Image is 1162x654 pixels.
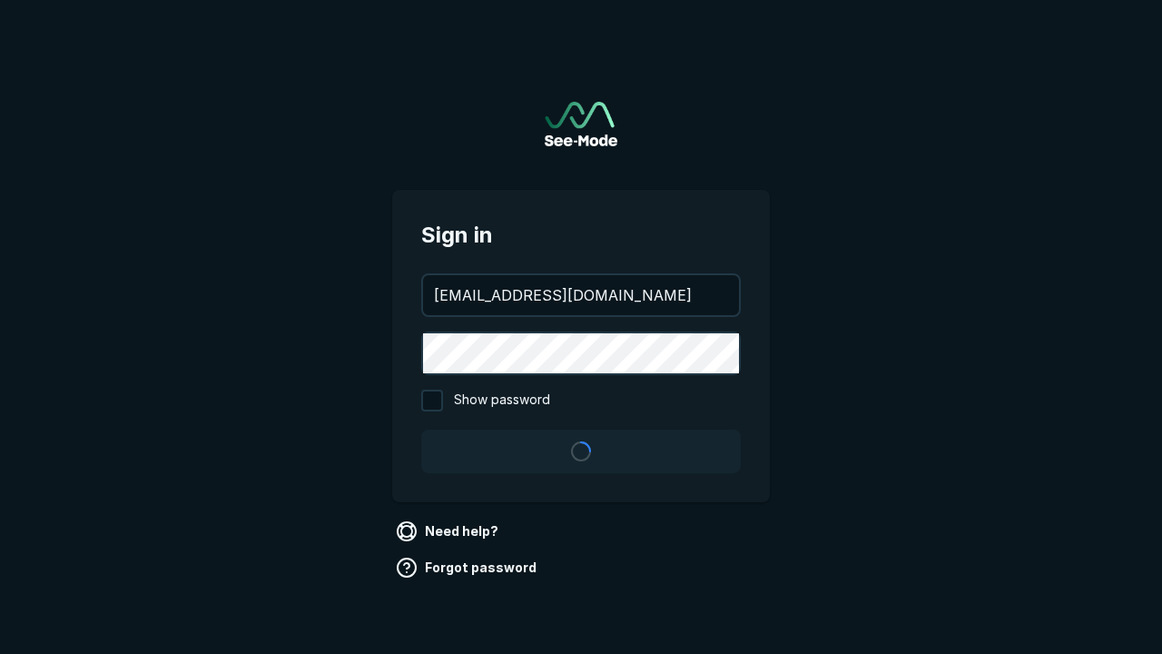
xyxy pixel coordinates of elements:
img: See-Mode Logo [545,102,617,146]
a: Forgot password [392,553,544,582]
input: your@email.com [423,275,739,315]
a: Go to sign in [545,102,617,146]
a: Need help? [392,517,506,546]
span: Sign in [421,219,741,252]
span: Show password [454,390,550,411]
